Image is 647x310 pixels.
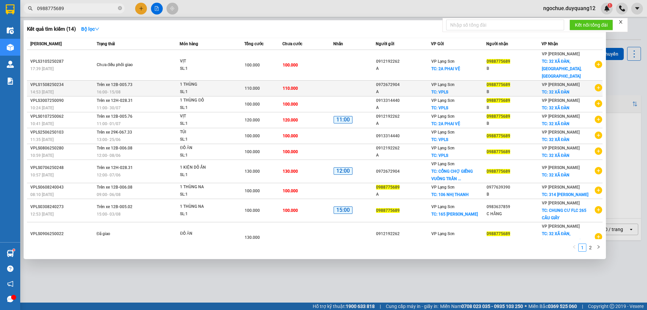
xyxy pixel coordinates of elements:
[431,130,455,135] span: VP Lạng Sơn
[30,41,62,46] span: [PERSON_NAME]
[618,20,623,24] span: close
[30,121,54,126] span: 10:41 [DATE]
[97,41,115,46] span: Trạng thái
[30,164,95,171] div: VPLS0706250248
[376,88,431,95] div: A
[542,137,570,142] span: TC: 32 XẪ ĐÀN
[595,84,602,91] span: plus-circle
[76,24,105,34] button: Bộ lọcdown
[542,208,586,220] span: TC: CHUNG CƯ FLC 265 CẦU GIẤY
[95,27,99,31] span: down
[30,97,95,104] div: VPLS3007250090
[180,191,230,198] div: SL: 1
[244,41,264,46] span: Tổng cước
[542,231,582,251] span: TC: 32 XÃ ĐÀN,[GEOGRAPHIC_DATA],[GEOGRAPHIC_DATA]
[376,65,431,72] div: A
[431,98,455,103] span: VP Lạng Sơn
[180,144,230,152] div: ĐỒ ĂN
[487,104,541,111] div: B
[7,250,14,257] img: warehouse-icon
[542,82,580,87] span: VP [PERSON_NAME]
[542,52,580,56] span: VP [PERSON_NAME]
[180,171,230,179] div: SL: 1
[542,130,580,135] span: VP [PERSON_NAME]
[97,239,120,244] span: 17:07 [DATE]
[13,249,15,251] sup: 1
[30,173,54,177] span: 10:57 [DATE]
[180,129,230,136] div: TÚI
[431,59,455,64] span: VP Lạng Sơn
[97,231,111,236] span: Đã giao
[578,244,586,252] li: 1
[7,265,13,272] span: question-circle
[30,230,95,237] div: VPLS0906250022
[431,41,444,46] span: VP Gửi
[7,296,13,302] span: message
[118,6,122,10] span: close-circle
[595,206,602,214] span: plus-circle
[431,212,478,217] span: TC: 165 [PERSON_NAME]
[180,136,230,143] div: SL: 1
[30,184,95,191] div: VPLS0608240043
[97,106,121,110] span: 11:00 - 30/07
[30,145,95,152] div: VPLS0806250280
[542,98,580,103] span: VP [PERSON_NAME]
[431,162,455,166] span: VP Lạng Sơn
[245,149,260,154] span: 100.000
[97,98,133,103] span: Trên xe 12H-028.31
[487,59,510,64] span: 0988775689
[180,81,230,88] div: 1 THÙNG
[97,137,121,142] span: 13:00 - 25/06
[283,102,298,107] span: 100.000
[28,6,33,11] span: search
[542,41,558,46] span: VP Nhận
[180,88,230,96] div: SL: 1
[376,145,431,152] div: 0912192262
[180,203,230,210] div: 1 THÙNG NA
[180,113,230,120] div: VỊT
[569,20,613,30] button: Kết nối tổng đài
[245,169,260,174] span: 130.000
[97,212,121,217] span: 15:00 - 03/08
[487,65,541,72] div: B
[431,192,469,197] span: TC: 106 NHỊ THANH
[180,164,230,171] div: 1 KIỆN DỒ ẮN
[376,113,431,120] div: 0912192262
[6,4,14,15] img: logo-vxr
[245,189,260,193] span: 100.000
[376,104,431,111] div: A
[487,231,510,236] span: 0988775689
[180,97,230,104] div: 1 THÙNG ĐỒ
[245,235,260,240] span: 130.000
[283,86,298,91] span: 110.000
[431,146,455,150] span: VP Lạng Sơn
[97,146,132,150] span: Trên xe 12B-006.08
[487,120,541,127] div: B
[27,26,76,33] h3: Kết quả tìm kiếm ( 14 )
[376,97,431,104] div: 0913314440
[586,244,594,252] li: 2
[487,82,510,87] span: 0988775689
[180,237,230,245] div: SL: 1
[446,20,564,30] input: Nhập số tổng đài
[97,130,132,135] span: Trên xe 29K-067.33
[487,134,510,138] span: 0988775689
[333,41,343,46] span: Nhãn
[431,185,455,190] span: VP Lạng Sơn
[30,129,95,136] div: VPLS2506250103
[542,185,580,190] span: VP [PERSON_NAME]
[542,153,570,158] span: TC: 32 XÃ ĐÀN
[487,149,510,154] span: 0988775689
[97,204,132,209] span: Trên xe 12B-005.02
[570,244,578,252] button: left
[30,192,54,197] span: 08:10 [DATE]
[487,191,541,198] div: B
[97,153,121,158] span: 12:00 - 08/06
[283,169,298,174] span: 130.000
[376,81,431,88] div: 0972672904
[30,90,54,94] span: 14:53 [DATE]
[542,165,580,170] span: VP [PERSON_NAME]
[542,201,580,205] span: VP [PERSON_NAME]
[431,82,455,87] span: VP Lạng Sơn
[376,133,431,140] div: 0913314440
